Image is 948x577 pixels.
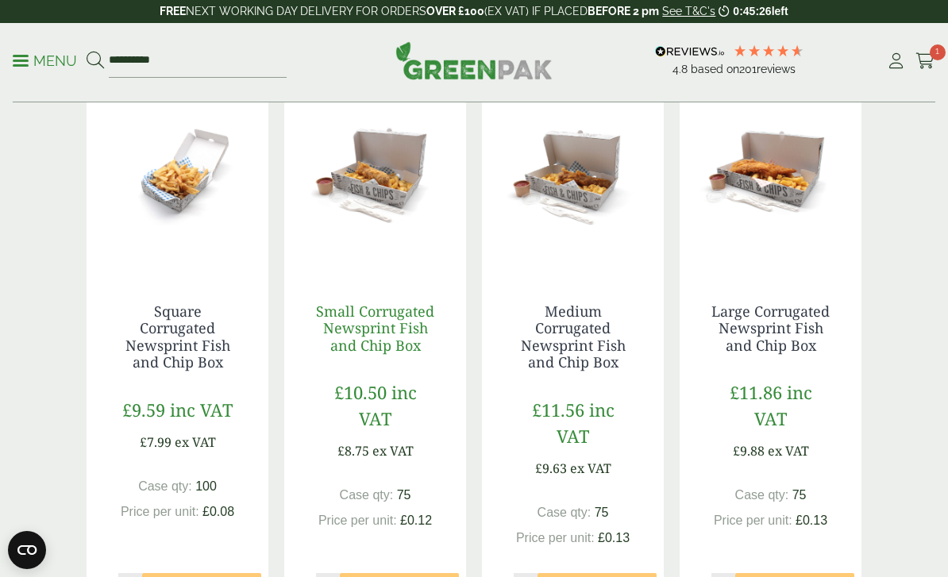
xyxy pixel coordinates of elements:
[334,380,387,404] span: £10.50
[672,63,691,75] span: 4.8
[915,53,935,69] i: Cart
[13,52,77,67] a: Menu
[140,433,171,451] span: £7.99
[395,41,553,79] img: GreenPak Supplies
[400,514,432,527] span: £0.12
[739,63,757,75] span: 201
[772,5,788,17] span: left
[711,302,830,355] a: Large Corrugated Newsprint Fish and Chip Box
[426,5,484,17] strong: OVER £100
[532,398,584,421] span: £11.56
[397,488,411,502] span: 75
[570,460,611,477] span: ex VAT
[202,505,234,518] span: £0.08
[138,479,192,493] span: Case qty:
[557,398,615,448] span: inc VAT
[284,73,466,271] img: Small - Corrugated Newsprint Fish & Chips Box with Food Variant 1
[792,488,807,502] span: 75
[521,302,626,372] a: Medium Corrugated Newsprint Fish and Chip Box
[796,514,827,527] span: £0.13
[915,49,935,73] a: 1
[588,5,659,17] strong: BEFORE 2 pm
[733,44,804,58] div: 4.79 Stars
[125,302,230,372] a: Square Corrugated Newsprint Fish and Chip Box
[482,73,664,271] img: Medium - Corrugated Newsprint Fish & Chips Box with Food Variant 2
[121,505,199,518] span: Price per unit:
[735,488,789,502] span: Case qty:
[733,442,765,460] span: £9.88
[316,302,434,355] a: Small Corrugated Newsprint Fish and Chip Box
[337,442,369,460] span: £8.75
[886,53,906,69] i: My Account
[160,5,186,17] strong: FREE
[768,442,809,460] span: ex VAT
[318,514,397,527] span: Price per unit:
[730,380,782,404] span: £11.86
[195,479,217,493] span: 100
[175,433,216,451] span: ex VAT
[538,506,592,519] span: Case qty:
[595,506,609,519] span: 75
[122,398,165,421] span: £9.59
[340,488,394,502] span: Case qty:
[8,531,46,569] button: Open CMP widget
[680,73,861,271] img: Large - Corrugated Newsprint Fish & Chips Box with Food Variant 1
[170,398,233,421] span: inc VAT
[87,73,268,271] img: 2520069 Square News Fish n Chip Corrugated Box - Open with Chips
[757,63,796,75] span: reviews
[516,531,595,544] span: Price per unit:
[13,52,77,71] p: Menu
[662,5,715,17] a: See T&C's
[714,514,792,527] span: Price per unit:
[930,44,946,60] span: 1
[372,442,414,460] span: ex VAT
[655,46,724,57] img: REVIEWS.io
[733,5,771,17] span: 0:45:26
[598,531,630,544] span: £0.13
[691,63,739,75] span: Based on
[535,460,567,477] span: £9.63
